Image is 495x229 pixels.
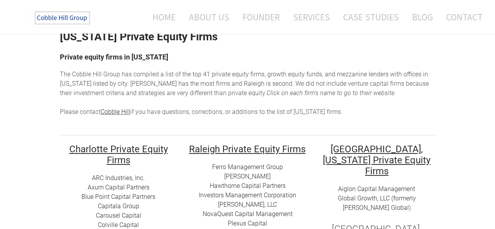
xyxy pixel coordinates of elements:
[287,7,336,27] a: Services
[210,182,286,189] a: Hawthorne Capital Partners
[60,53,168,61] font: Private equity firms in [US_STATE]
[88,184,149,191] a: Axum Capital Partners
[189,144,306,155] font: Raleigh Private Equity Firms
[189,142,306,155] u: ​
[98,202,139,210] a: Capitala Group​
[81,193,155,200] a: ​Blue Point Capital Partners
[69,144,168,166] font: Charlotte Private Equity Firms
[218,201,277,208] a: [PERSON_NAME], LLC
[199,191,296,199] a: Investors Management Corporation
[101,108,130,115] a: Cobble Hill
[337,7,405,27] a: Case Studies
[96,212,141,219] a: ​​Carousel Capital​​
[141,7,182,27] a: Home
[212,163,283,171] a: Ferro Management Group
[30,8,96,28] img: The Cobble Hill Group LLC
[237,7,286,27] a: Founder
[60,108,342,115] span: Please contact if you have questions, corrections, or additions to the list of [US_STATE] firms.
[266,89,396,97] em: Click on each firm's name to go to their website. ​
[98,221,139,229] a: ​Colville Capital
[92,174,145,182] a: ARC I​ndustries, Inc.
[203,210,293,218] a: ​NovaQuest Capital Management
[406,7,439,27] a: Blog
[60,143,177,165] h2: ​
[183,7,235,27] a: About Us
[224,173,271,180] a: [PERSON_NAME]
[323,144,430,177] font: [GEOGRAPHIC_DATA], [US_STATE] Private Equity Firms
[189,143,306,154] h2: ​
[338,195,416,211] a: Global Growth, LLC (formerly [PERSON_NAME] Global
[338,185,415,193] a: Aiglon Capital Management
[60,70,436,117] div: he top 41 private equity firms, growth equity funds, and mezzanine lenders with offices in [US_ST...
[440,7,482,27] a: Contact
[60,30,218,43] strong: [US_STATE] Private Equity Firms
[60,70,184,78] span: The Cobble Hill Group has compiled a list of t
[228,220,267,227] a: ​Plexus Capital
